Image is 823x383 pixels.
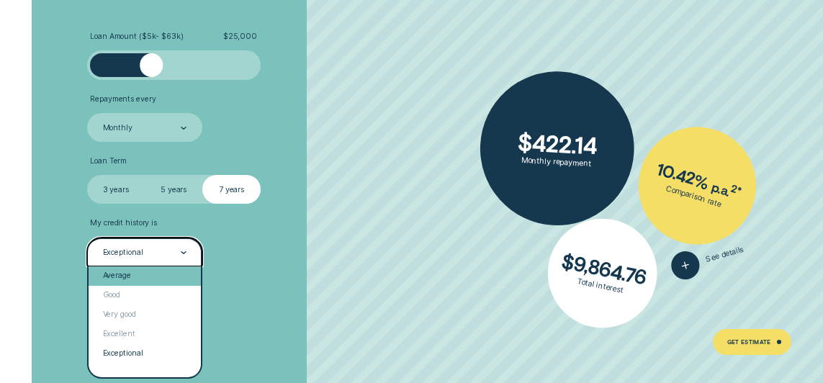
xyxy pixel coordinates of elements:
[90,156,127,166] span: Loan Term
[89,305,201,324] div: Very good
[103,248,143,257] div: Exceptional
[90,94,156,104] span: Repayments every
[87,175,145,204] label: 3 years
[89,286,201,305] div: Good
[89,266,201,286] div: Average
[202,175,260,204] label: 7 years
[89,324,201,343] div: Excellent
[145,175,202,204] label: 5 years
[90,218,157,227] span: My credit history is
[713,329,791,355] a: Get Estimate
[103,123,132,132] div: Monthly
[223,32,257,41] span: $ 25,000
[667,235,747,282] button: See details
[704,245,744,264] span: See details
[90,32,184,41] span: Loan Amount ( $5k - $63k )
[89,343,201,363] div: Exceptional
